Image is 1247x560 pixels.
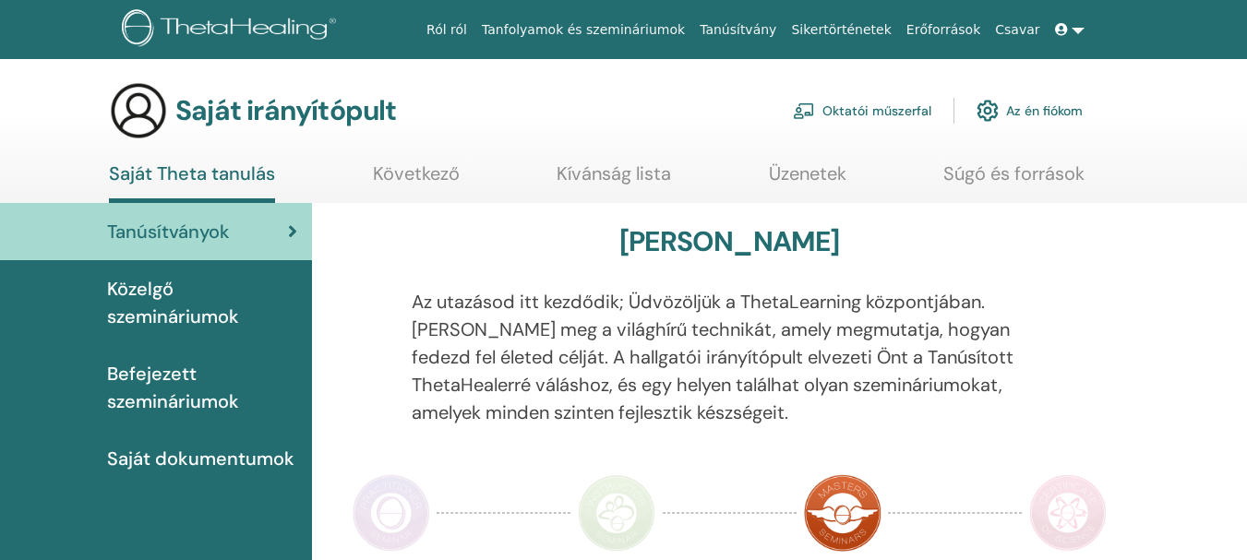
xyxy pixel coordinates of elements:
[977,90,1083,131] a: Az én fiókom
[995,22,1039,37] font: Csavar
[474,13,692,47] a: Tanfolyamok és szemináriumok
[578,474,655,552] img: Oktató
[107,277,239,328] font: Közelgő szemináriumok
[791,22,891,37] font: Sikertörténetek
[977,95,999,126] img: cog.svg
[793,90,931,131] a: Oktatói műszerfal
[619,223,840,259] font: [PERSON_NAME]
[988,13,1047,47] a: Csavar
[899,13,988,47] a: Erőforrások
[700,22,776,37] font: Tanúsítvány
[822,103,931,120] font: Oktatói műszerfal
[353,474,430,552] img: Gyakorló
[557,161,671,185] font: Kívánság lista
[943,161,1085,185] font: Súgó és források
[107,362,239,413] font: Befejezett szemináriumok
[175,92,397,128] font: Saját irányítópult
[1029,474,1107,552] img: Tudományos bizonyítvány
[943,162,1085,198] a: Súgó és források
[692,13,784,47] a: Tanúsítvány
[412,290,1013,424] font: Az utazásod itt kezdődik; Üdvözöljük a ThetaLearning központjában. [PERSON_NAME] meg a világhírű ...
[122,9,342,51] img: logo.png
[784,13,898,47] a: Sikertörténetek
[373,162,460,198] a: Következő
[419,13,474,47] a: Ról ról
[1006,103,1083,120] font: Az én fiókom
[109,162,275,203] a: Saját Theta tanulás
[373,161,460,185] font: Következő
[804,474,881,552] img: Fő
[109,81,168,140] img: generic-user-icon.jpg
[109,161,275,185] font: Saját Theta tanulás
[906,22,980,37] font: Erőforrások
[769,162,846,198] a: Üzenetek
[482,22,685,37] font: Tanfolyamok és szemináriumok
[107,447,294,471] font: Saját dokumentumok
[426,22,467,37] font: Ról ról
[107,220,230,244] font: Tanúsítványok
[557,162,671,198] a: Kívánság lista
[769,161,846,185] font: Üzenetek
[793,102,815,119] img: chalkboard-teacher.svg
